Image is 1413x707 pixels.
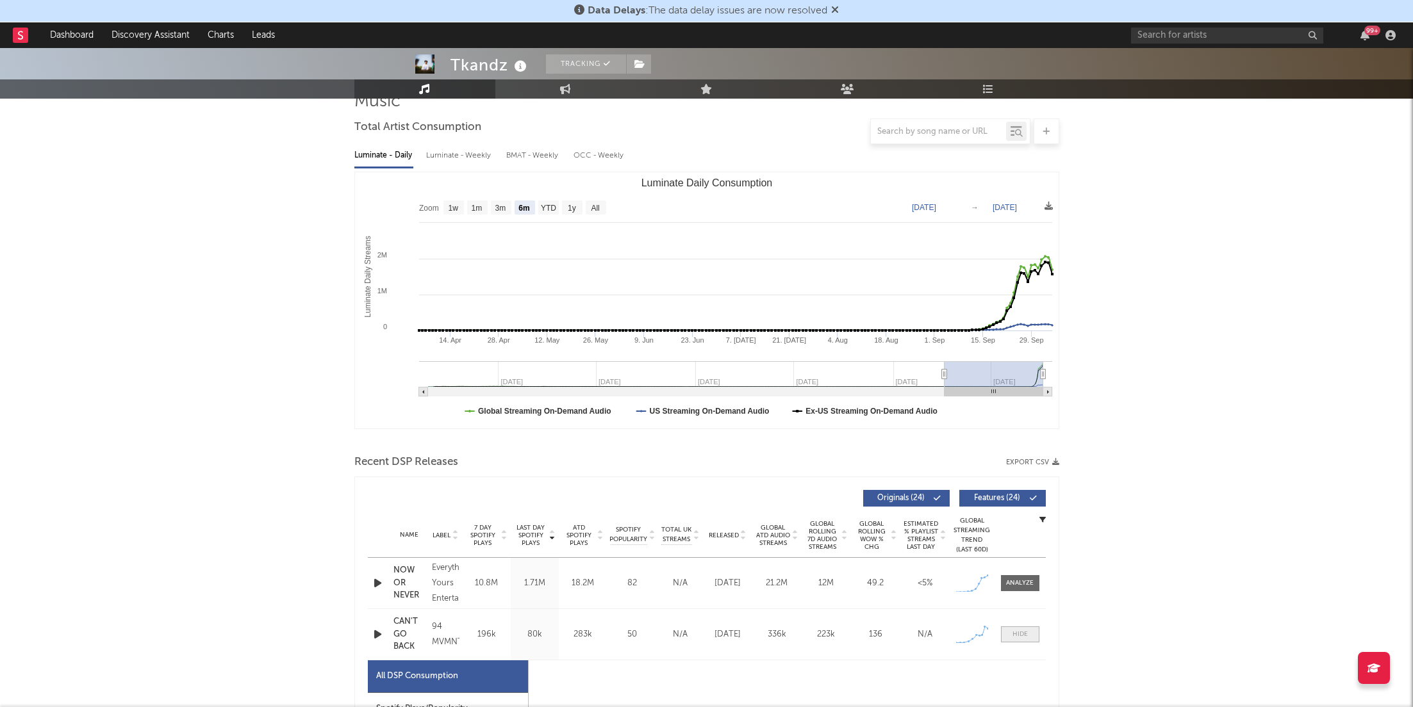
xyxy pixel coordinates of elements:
text: [DATE] [993,203,1017,212]
span: Music [354,94,401,110]
input: Search for artists [1131,28,1323,44]
div: 12M [805,577,848,590]
div: 1.71M [514,577,556,590]
text: Luminate Daily Streams [363,236,372,317]
button: Features(24) [959,490,1046,507]
button: 99+ [1360,30,1369,40]
text: Ex-US Streaming On-Demand Audio [806,407,938,416]
div: 50 [610,628,655,641]
div: OCC - Weekly [574,145,625,167]
div: 99 + [1364,26,1380,35]
div: Name [393,530,426,540]
div: 21.2M [756,577,798,590]
a: Discovery Assistant [103,22,199,48]
div: 336k [756,628,798,641]
span: Data Delays [588,6,645,16]
a: Leads [243,22,284,48]
text: 15. Sep [971,336,995,344]
text: → [971,203,979,212]
a: Dashboard [41,22,103,48]
div: 136 [854,628,897,641]
text: 28. Apr [487,336,509,344]
div: Luminate - Weekly [426,145,493,167]
span: Originals ( 24 ) [872,494,930,502]
text: 2M [377,251,386,259]
text: 14. Apr [439,336,461,344]
div: N/A [661,577,700,590]
text: 9. Jun [634,336,653,344]
text: 29. Sep [1019,336,1043,344]
text: Luminate Daily Consumption [641,177,772,188]
text: 7. [DATE] [725,336,756,344]
text: 1M [377,287,386,295]
div: Luminate - Daily [354,145,413,167]
div: 94 MVMNT [432,619,459,650]
span: Spotify Popularity [609,525,647,544]
div: [DATE] [706,628,749,641]
span: Recent DSP Releases [354,455,458,470]
div: 10.8M [466,577,508,590]
text: 3m [495,204,506,213]
text: [DATE] [912,203,936,212]
text: 26. May [583,336,608,344]
text: 1m [471,204,482,213]
div: Tkandz [450,54,530,76]
text: Global Streaming On-Demand Audio [478,407,611,416]
text: 1y [568,204,576,213]
input: Search by song name or URL [871,127,1006,137]
span: Label [433,532,450,539]
div: All DSP Consumption [376,669,458,684]
button: Tracking [546,54,626,74]
div: N/A [904,628,946,641]
div: N/A [661,628,700,641]
text: 23. Jun [681,336,704,344]
div: 223k [805,628,848,641]
a: CAN'T GO BACK [393,615,426,653]
span: Global ATD Audio Streams [756,524,791,547]
text: 4. Aug [827,336,847,344]
button: Export CSV [1006,459,1059,466]
text: 1. Sep [924,336,945,344]
span: Dismiss [831,6,839,16]
text: 12. May [534,336,560,344]
div: 196k [466,628,508,641]
svg: Luminate Daily Consumption [355,172,1059,428]
a: NOW OR NEVER [393,564,426,602]
span: Features ( 24 ) [968,494,1027,502]
text: 18. Aug [874,336,898,344]
span: : The data delay issues are now resolved [588,6,827,16]
a: Charts [199,22,243,48]
div: 80k [514,628,556,641]
div: 283k [562,628,604,641]
span: Estimated % Playlist Streams Last Day [904,520,939,551]
span: ATD Spotify Plays [562,524,596,547]
span: Global Rolling 7D Audio Streams [805,520,840,551]
div: 82 [610,577,655,590]
span: Global Rolling WoW % Chg [854,520,889,551]
text: US Streaming On-Demand Audio [649,407,769,416]
span: Released [709,532,739,539]
text: All [591,204,599,213]
div: 49.2 [854,577,897,590]
button: Originals(24) [863,490,950,507]
div: All DSP Consumption [368,660,528,693]
text: 1w [448,204,458,213]
text: 6m [518,204,529,213]
div: Everything's Yours Entertainment [432,560,459,606]
div: [DATE] [706,577,749,590]
text: Zoom [419,204,439,213]
div: 18.2M [562,577,604,590]
span: Last Day Spotify Plays [514,524,548,547]
span: Total UK Streams [661,525,692,544]
text: 21. [DATE] [772,336,806,344]
span: 7 Day Spotify Plays [466,524,500,547]
div: <5% [904,577,946,590]
div: Global Streaming Trend (Last 60D) [953,516,991,555]
div: BMAT - Weekly [506,145,561,167]
text: 0 [383,323,386,330]
text: YTD [540,204,556,213]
